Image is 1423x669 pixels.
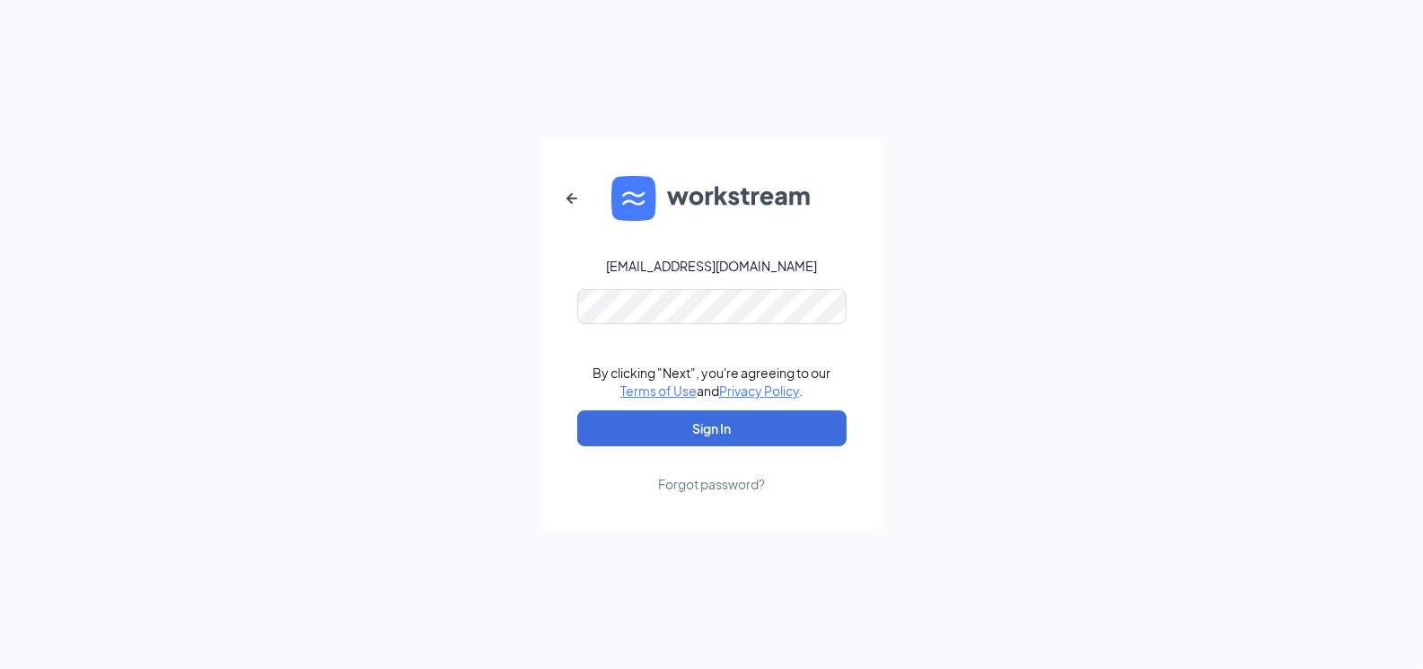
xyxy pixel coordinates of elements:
[719,383,799,399] a: Privacy Policy
[550,177,593,220] button: ArrowLeftNew
[606,257,817,275] div: [EMAIL_ADDRESS][DOMAIN_NAME]
[611,176,813,221] img: WS logo and Workstream text
[561,188,583,209] svg: ArrowLeftNew
[658,446,765,493] a: Forgot password?
[658,475,765,493] div: Forgot password?
[620,383,697,399] a: Terms of Use
[593,364,830,400] div: By clicking "Next", you're agreeing to our and .
[577,410,847,446] button: Sign In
